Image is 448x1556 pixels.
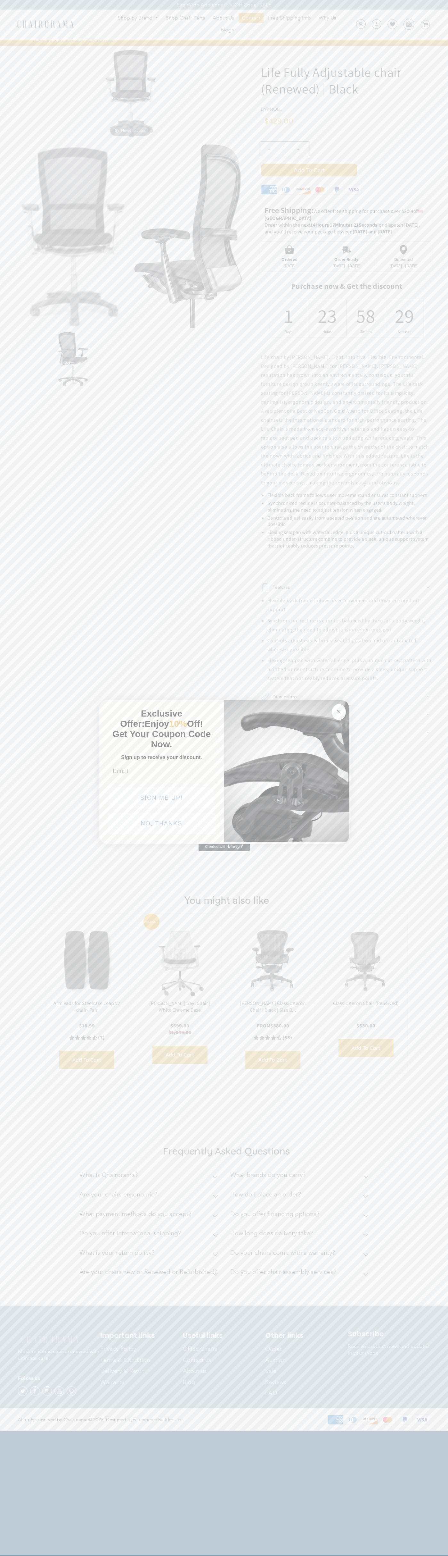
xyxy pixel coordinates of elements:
[332,704,346,720] button: Close dialog
[109,787,215,808] button: SIGN ME UP!
[145,719,203,729] span: Enjoy Off!
[121,755,202,760] span: Sign up to receive your discount.
[112,729,211,749] span: Get Your Coupon Code Now.
[120,709,182,729] span: Exclusive Offer:
[169,719,187,729] span: 10%
[108,765,216,778] input: Email
[108,813,216,834] button: NO, THANKS
[224,699,349,842] img: 92d77583-a095-41f6-84e7-858462e0427a.jpeg
[199,843,250,851] a: Created with Klaviyo - opens in a new tab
